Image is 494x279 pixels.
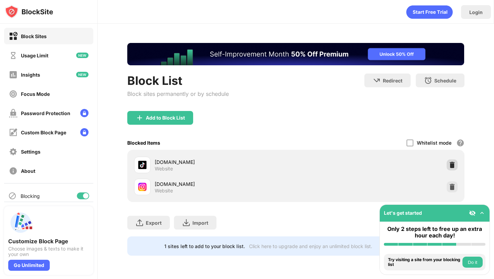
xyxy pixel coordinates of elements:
div: Custom Block Page [21,130,66,135]
img: lock-menu.svg [80,128,89,136]
img: insights-off.svg [9,70,17,79]
img: new-icon.svg [76,53,89,58]
div: Schedule [434,78,456,83]
img: focus-off.svg [9,90,17,98]
div: Website [155,188,173,194]
img: block-on.svg [9,32,17,41]
img: customize-block-page-off.svg [9,128,17,137]
div: Blocked Items [127,140,160,146]
img: push-custom-page.svg [8,210,33,235]
img: favicons [138,183,146,191]
img: logo-blocksite.svg [5,5,53,19]
div: Focus Mode [21,91,50,97]
img: favicons [138,161,146,169]
img: eye-not-visible.svg [469,210,476,216]
div: About [21,168,35,174]
button: Do it [462,257,483,268]
img: blocking-icon.svg [8,192,16,200]
img: lock-menu.svg [80,109,89,117]
img: time-usage-off.svg [9,51,17,60]
div: Block Sites [21,33,47,39]
img: password-protection-off.svg [9,109,17,118]
div: Password Protection [21,110,70,116]
div: Add to Block List [146,115,185,121]
div: Try visiting a site from your blocking list [388,257,461,267]
div: Whitelist mode [417,140,451,146]
div: Click here to upgrade and enjoy an unlimited block list. [249,243,372,249]
div: Choose images & texts to make it your own [8,246,89,257]
img: omni-setup-toggle.svg [479,210,485,216]
div: Import [192,220,208,226]
div: Website [155,166,173,172]
div: [DOMAIN_NAME] [155,158,296,166]
div: animation [406,5,453,19]
div: Redirect [383,78,402,83]
div: Go Unlimited [8,260,50,271]
div: Block sites permanently or by schedule [127,90,229,97]
div: Only 2 steps left to free up an extra hour each day! [384,226,485,239]
div: [DOMAIN_NAME] [155,180,296,188]
div: Customize Block Page [8,238,89,245]
div: Block List [127,74,229,88]
div: Settings [21,149,40,155]
div: Insights [21,72,40,78]
iframe: Banner [127,43,464,65]
img: about-off.svg [9,167,17,175]
div: Let's get started [384,210,422,216]
div: Export [146,220,162,226]
div: Blocking [21,193,40,199]
img: settings-off.svg [9,147,17,156]
div: Usage Limit [21,53,48,58]
div: 1 sites left to add to your block list. [164,243,245,249]
img: new-icon.svg [76,72,89,77]
div: Login [469,9,483,15]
